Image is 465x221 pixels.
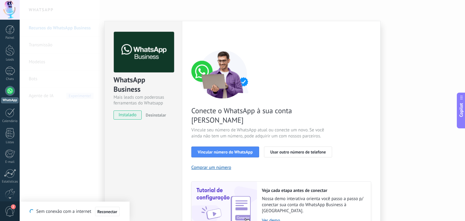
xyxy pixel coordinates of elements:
span: Usar outro número de telefone [270,150,326,154]
span: Nossa demo interativa orienta você passo a passo p/ conectar sua conta do WhatsApp Business à [GE... [262,196,365,214]
button: Vincular número do WhatsApp [191,147,259,157]
div: Listas [1,140,19,144]
span: Desinstalar [146,112,166,118]
h2: Veja cada etapa antes de conectar [262,188,365,193]
button: Desinstalar [143,110,166,120]
div: Chats [1,77,19,81]
span: instalado [114,110,141,120]
div: WhatsApp Business [114,75,173,94]
img: logo_main.png [114,32,174,73]
span: Conecte o WhatsApp à sua conta [PERSON_NAME] [191,106,335,125]
div: Leads [1,58,19,62]
div: Painel [1,36,19,40]
button: Reconectar [95,207,120,216]
span: Vincular número do WhatsApp [198,150,253,154]
div: Estatísticas [1,180,19,184]
div: Calendário [1,119,19,123]
span: Vincule seu número de WhatsApp atual ou conecte um novo. Se você ainda não tem um número, pode ad... [191,127,335,139]
span: Reconectar [97,209,117,214]
button: Comprar um número [191,165,231,170]
img: connect number [191,50,255,98]
div: WhatsApp [1,97,18,103]
div: Mais leads com poderosas ferramentas do Whatsapp [114,94,173,106]
div: E-mail [1,160,19,164]
div: Sem conexão com a internet [30,206,120,216]
button: Usar outro número de telefone [264,147,332,157]
span: Copilot [458,103,464,117]
span: 2 [11,204,16,209]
